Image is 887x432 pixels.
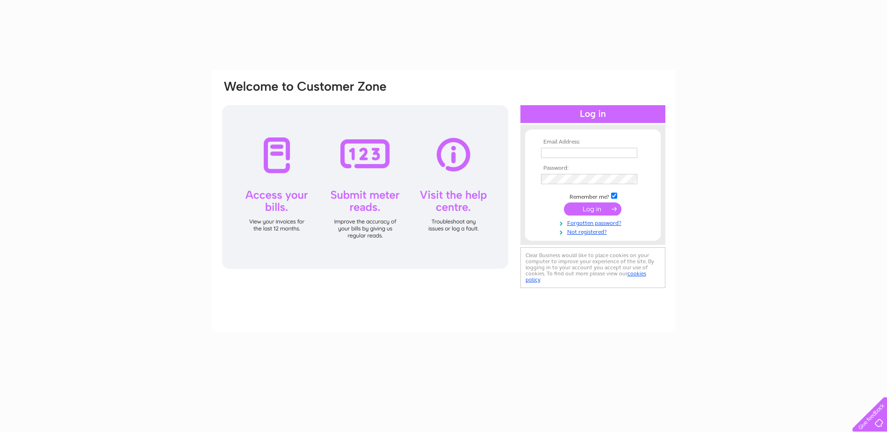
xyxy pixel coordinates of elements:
[539,139,647,145] th: Email Address:
[526,270,646,283] a: cookies policy
[539,165,647,172] th: Password:
[541,227,647,236] a: Not registered?
[539,191,647,201] td: Remember me?
[564,202,621,216] input: Submit
[520,247,665,288] div: Clear Business would like to place cookies on your computer to improve your experience of the sit...
[541,218,647,227] a: Forgotten password?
